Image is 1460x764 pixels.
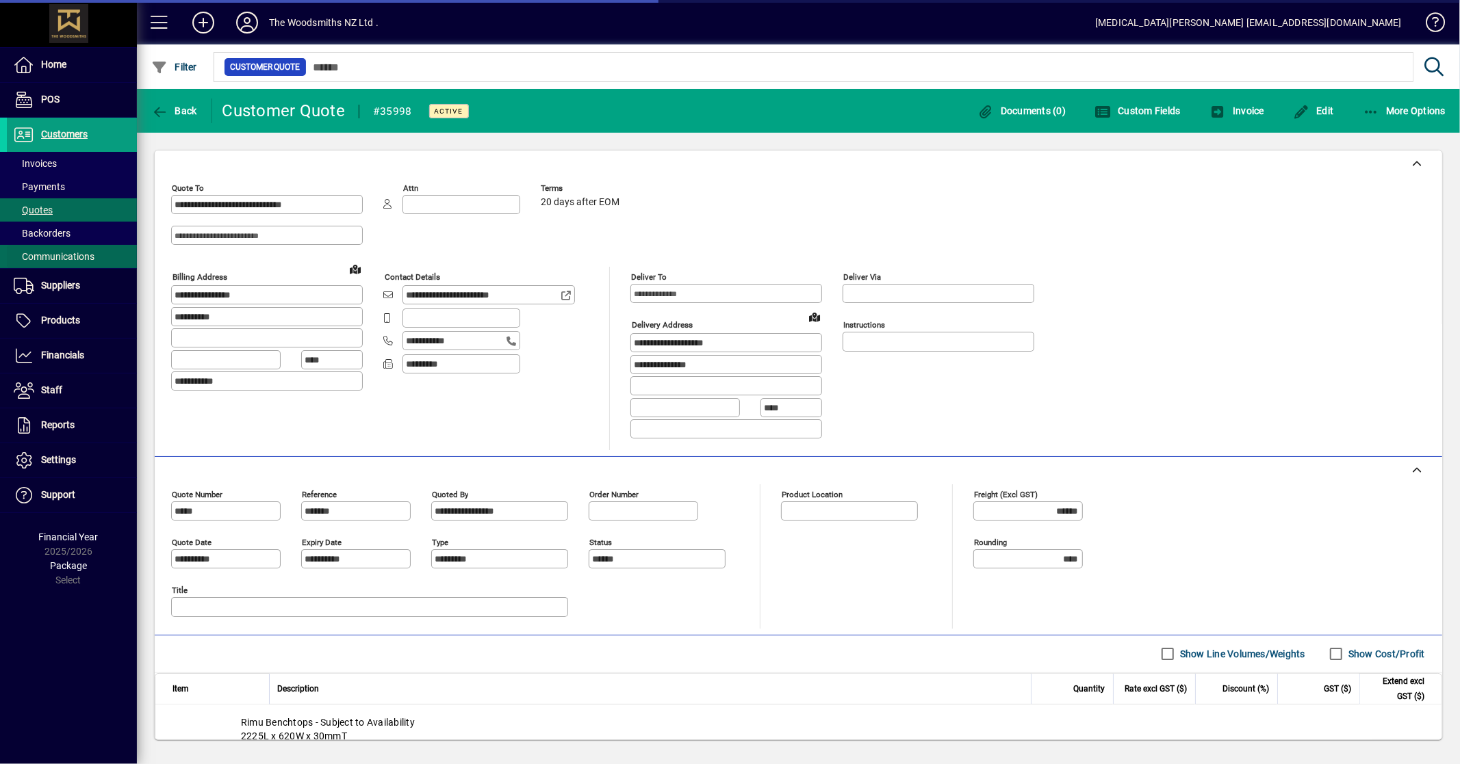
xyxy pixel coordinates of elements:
[41,94,60,105] span: POS
[148,98,201,123] button: Back
[172,183,204,193] mat-label: Quote To
[1416,3,1443,47] a: Knowledge Base
[181,10,225,35] button: Add
[172,537,212,546] mat-label: Quote date
[7,198,137,222] a: Quotes
[589,489,639,499] mat-label: Order number
[7,48,137,82] a: Home
[1094,105,1181,116] span: Custom Fields
[222,100,346,122] div: Customer Quote
[7,269,137,303] a: Suppliers
[39,531,99,542] span: Financial Year
[973,98,1069,123] button: Documents (0)
[41,129,88,140] span: Customers
[843,272,881,282] mat-label: Deliver via
[172,681,189,696] span: Item
[50,560,87,571] span: Package
[7,304,137,338] a: Products
[137,98,212,123] app-page-header-button: Back
[41,280,80,291] span: Suppliers
[278,681,320,696] span: Description
[302,537,342,546] mat-label: Expiry date
[974,537,1007,546] mat-label: Rounding
[1125,681,1187,696] span: Rate excl GST ($)
[631,272,667,282] mat-label: Deliver To
[1293,105,1334,116] span: Edit
[432,537,448,546] mat-label: Type
[14,205,53,215] span: Quotes
[41,59,66,70] span: Home
[7,175,137,198] a: Payments
[7,245,137,268] a: Communications
[432,489,468,499] mat-label: Quoted by
[14,181,65,192] span: Payments
[804,306,825,328] a: View on map
[1095,12,1402,34] div: [MEDICAL_DATA][PERSON_NAME] [EMAIL_ADDRESS][DOMAIN_NAME]
[589,537,612,546] mat-label: Status
[977,105,1066,116] span: Documents (0)
[230,60,300,74] span: Customer Quote
[14,158,57,169] span: Invoices
[1363,105,1446,116] span: More Options
[41,489,75,500] span: Support
[843,320,885,330] mat-label: Instructions
[7,373,137,408] a: Staff
[403,183,418,193] mat-label: Attn
[41,454,76,465] span: Settings
[7,408,137,443] a: Reports
[1346,647,1425,661] label: Show Cost/Profit
[1222,681,1269,696] span: Discount (%)
[344,258,366,280] a: View on map
[541,184,623,193] span: Terms
[14,251,94,262] span: Communications
[151,105,197,116] span: Back
[148,55,201,79] button: Filter
[782,489,843,499] mat-label: Product location
[435,107,463,116] span: Active
[41,419,75,430] span: Reports
[7,83,137,117] a: POS
[225,10,269,35] button: Profile
[541,197,619,208] span: 20 days after EOM
[7,443,137,477] a: Settings
[269,12,379,34] div: The Woodsmiths NZ Ltd .
[172,489,222,499] mat-label: Quote number
[7,222,137,245] a: Backorders
[151,62,197,73] span: Filter
[1206,98,1268,123] button: Invoice
[14,228,71,239] span: Backorders
[1073,681,1105,696] span: Quantity
[1368,674,1424,704] span: Extend excl GST ($)
[1324,681,1351,696] span: GST ($)
[974,489,1038,499] mat-label: Freight (excl GST)
[41,350,84,360] span: Financials
[7,339,137,373] a: Financials
[41,384,62,395] span: Staff
[7,478,137,512] a: Support
[7,152,137,175] a: Invoices
[1209,105,1264,116] span: Invoice
[373,101,412,122] div: #35998
[172,585,188,594] mat-label: Title
[1177,647,1305,661] label: Show Line Volumes/Weights
[1359,98,1450,123] button: More Options
[1091,98,1184,123] button: Custom Fields
[41,315,80,326] span: Products
[1290,98,1337,123] button: Edit
[302,489,337,499] mat-label: Reference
